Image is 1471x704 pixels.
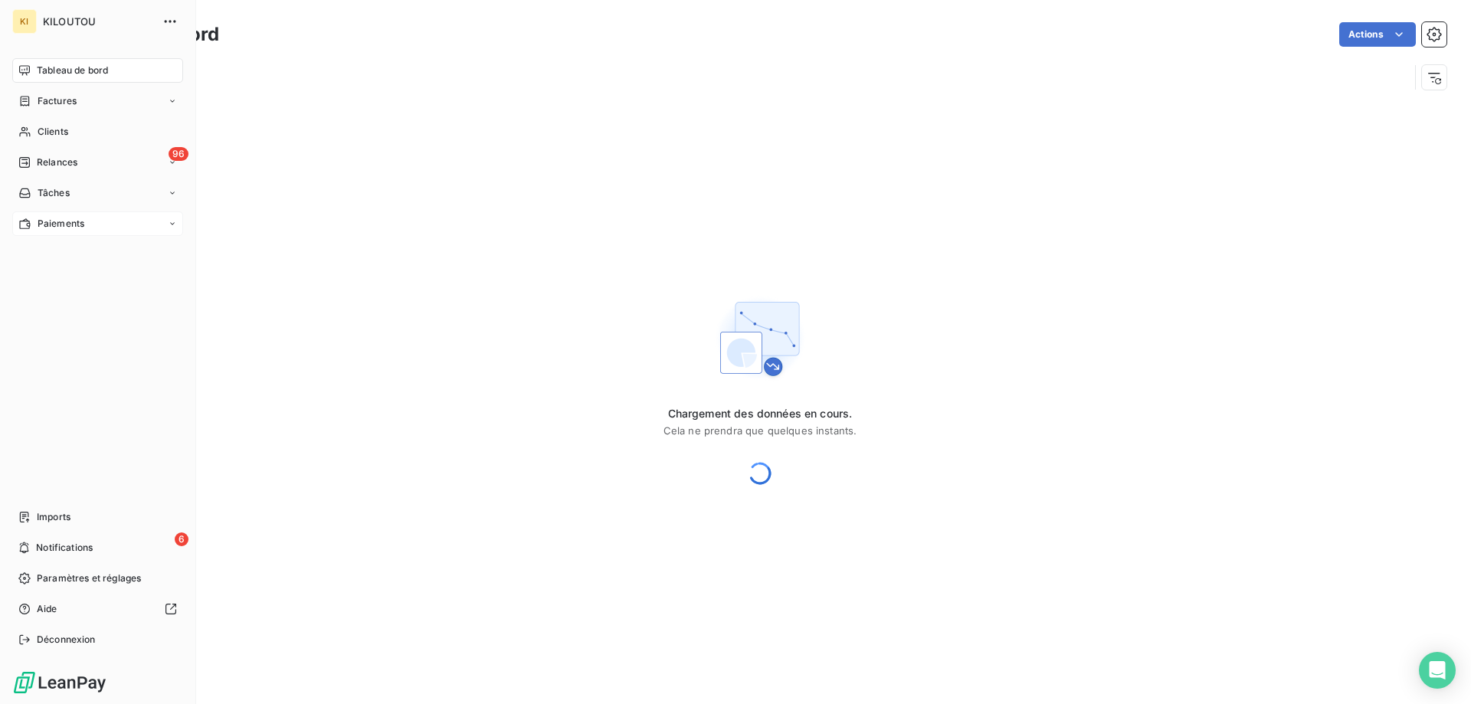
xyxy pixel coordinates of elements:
span: Paiements [38,217,84,231]
span: 96 [169,147,188,161]
span: Déconnexion [37,633,96,647]
span: Cela ne prendra que quelques instants. [663,424,857,437]
span: Imports [37,510,70,524]
span: Tableau de bord [37,64,108,77]
span: Tâches [38,186,70,200]
a: Aide [12,597,183,621]
span: Factures [38,94,77,108]
span: Aide [37,602,57,616]
span: Chargement des données en cours. [663,406,857,421]
span: Clients [38,125,68,139]
span: Paramètres et réglages [37,571,141,585]
img: First time [711,290,809,388]
img: Logo LeanPay [12,670,107,695]
div: KI [12,9,37,34]
span: Relances [37,156,77,169]
span: 6 [175,532,188,546]
span: Notifications [36,541,93,555]
span: KILOUTOU [43,15,153,28]
button: Actions [1339,22,1416,47]
div: Open Intercom Messenger [1419,652,1456,689]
